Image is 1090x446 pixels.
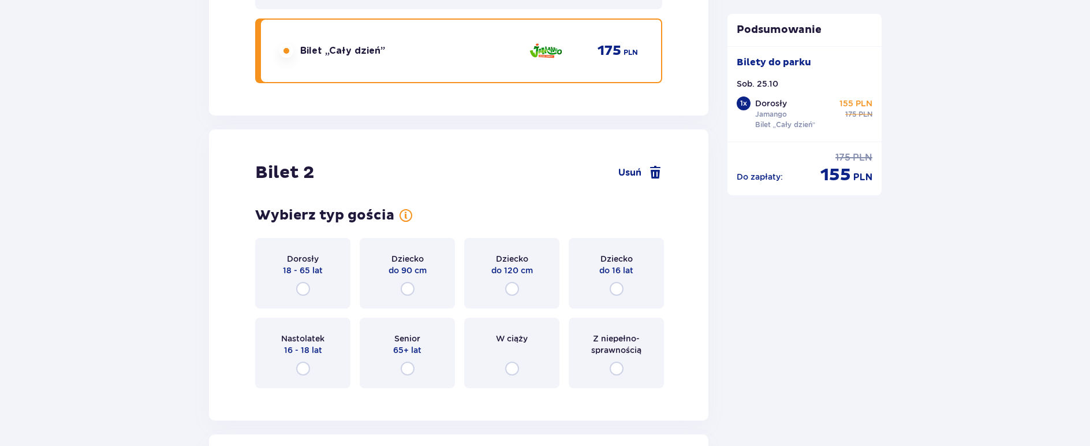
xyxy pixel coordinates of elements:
[737,56,811,69] p: Bilety do parku
[391,253,424,265] span: Dziecko
[284,344,322,356] span: 16 - 18 lat
[600,253,633,265] span: Dziecko
[755,120,816,130] p: Bilet „Cały dzień”
[287,253,319,265] span: Dorosły
[255,162,314,184] h2: Bilet 2
[727,23,882,37] p: Podsumowanie
[496,253,528,265] span: Dziecko
[858,109,872,120] span: PLN
[755,98,787,109] p: Dorosły
[737,96,751,110] div: 1 x
[255,207,394,224] h3: Wybierz typ gościa
[624,47,638,58] span: PLN
[496,333,528,344] span: W ciąży
[618,166,641,179] span: Usuń
[820,164,851,186] span: 155
[281,333,324,344] span: Nastolatek
[394,333,420,344] span: Senior
[389,265,427,276] span: do 90 cm
[598,42,621,60] span: 175
[853,171,872,184] span: PLN
[491,265,533,276] span: do 120 cm
[737,78,778,90] p: Sob. 25.10
[300,44,385,57] span: Bilet „Cały dzień”
[755,109,787,120] p: Jamango
[529,39,563,63] img: Jamango
[393,344,421,356] span: 65+ lat
[835,151,850,164] span: 175
[283,265,323,276] span: 18 - 65 lat
[599,265,633,276] span: do 16 lat
[579,333,654,356] span: Z niepełno­sprawnością
[618,166,662,180] a: Usuń
[845,109,856,120] span: 175
[853,151,872,164] span: PLN
[737,171,783,183] p: Do zapłaty :
[839,98,872,109] p: 155 PLN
